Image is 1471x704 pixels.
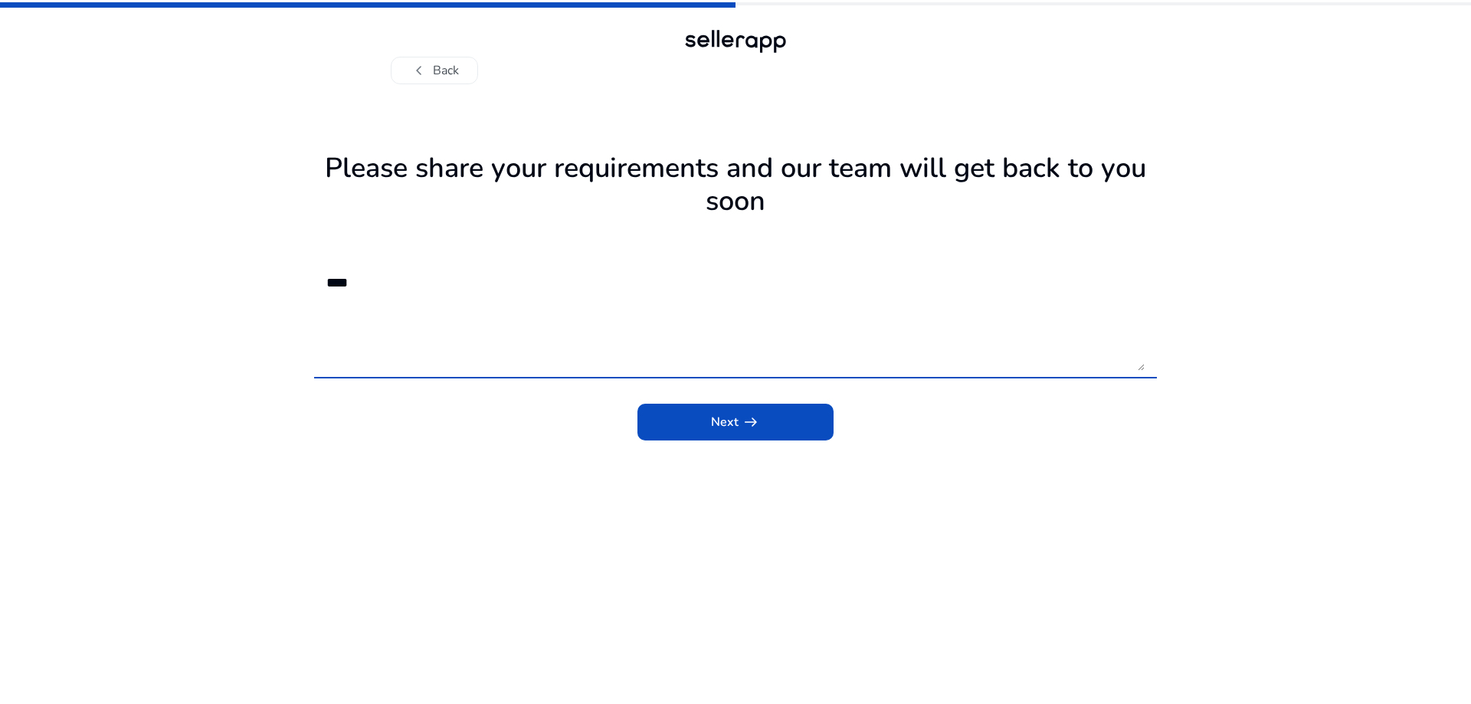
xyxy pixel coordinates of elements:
[314,152,1157,218] h1: Please share your requirements and our team will get back to you soon
[410,61,428,80] span: chevron_left
[711,413,760,431] span: Next
[637,404,834,440] button: Nextarrow_right_alt
[742,413,760,431] span: arrow_right_alt
[391,57,478,84] button: chevron_leftBack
